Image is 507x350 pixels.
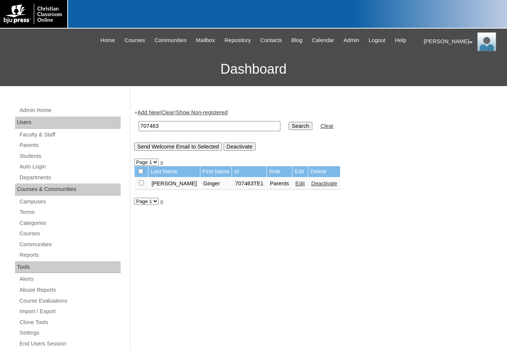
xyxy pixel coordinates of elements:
img: logo-white.png [4,4,64,24]
a: Mailbox [192,36,219,45]
a: Reports [19,250,121,260]
td: Edit [292,166,308,177]
div: [PERSON_NAME] [424,32,500,51]
span: Contacts [260,36,282,45]
a: Help [391,36,410,45]
td: [PERSON_NAME] [148,177,200,190]
td: Parents [267,177,292,190]
div: + | | [134,109,499,150]
a: Parents [19,141,121,150]
a: Categories [19,218,121,228]
a: Edit [295,180,305,186]
a: Faculty & Staff [19,130,121,139]
img: Melanie Sevilla [477,32,496,51]
div: Users [15,117,121,129]
td: First Name [200,166,232,177]
td: Last Name [148,166,200,177]
a: Course Evaluations [19,296,121,306]
a: Clear [161,109,174,115]
a: Courses [19,229,121,238]
a: Settings [19,328,121,338]
a: » [160,198,163,204]
a: Alerts [19,274,121,284]
input: Deactivate [224,142,256,151]
h3: Dashboard [4,52,503,86]
span: Calendar [312,36,334,45]
a: Students [19,152,121,161]
a: Import / Export [19,307,121,316]
a: Contacts [256,36,286,45]
a: End Users Session [19,339,121,348]
div: Courses & Communities [15,183,121,195]
a: Auto Login [19,162,121,171]
a: Repository [221,36,254,45]
a: Clone Tools [19,318,121,327]
div: Tools [15,261,121,273]
a: » [160,159,163,165]
a: Show Non-registered [176,109,228,115]
a: Abuse Reports [19,285,121,295]
a: Calendar [308,36,338,45]
td: Role [267,166,292,177]
a: Communities [151,36,191,45]
span: Help [395,36,406,45]
span: Repository [224,36,251,45]
a: Home [97,36,119,45]
a: Blog [288,36,306,45]
span: Blog [291,36,302,45]
input: Search [289,122,312,130]
span: Admin [344,36,359,45]
a: Courses [121,36,149,45]
a: Deactivate [311,180,337,186]
input: Search [139,121,280,131]
td: Ginger [200,177,232,190]
a: Departments [19,173,121,182]
a: Logout [365,36,389,45]
a: Add New [138,109,160,115]
a: Terms [19,208,121,217]
a: Communities [19,240,121,249]
a: Clear [321,123,334,129]
input: Send Welcome Email to Selected [134,142,222,151]
span: Communities [154,36,187,45]
a: Admin [340,36,363,45]
span: Courses [124,36,145,45]
td: 707463TE1 [232,177,266,190]
a: Campuses [19,197,121,206]
span: Mailbox [196,36,215,45]
span: Logout [369,36,386,45]
span: Home [100,36,115,45]
a: Admin Home [19,106,121,115]
td: Delete [308,166,340,177]
td: Id [232,166,266,177]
